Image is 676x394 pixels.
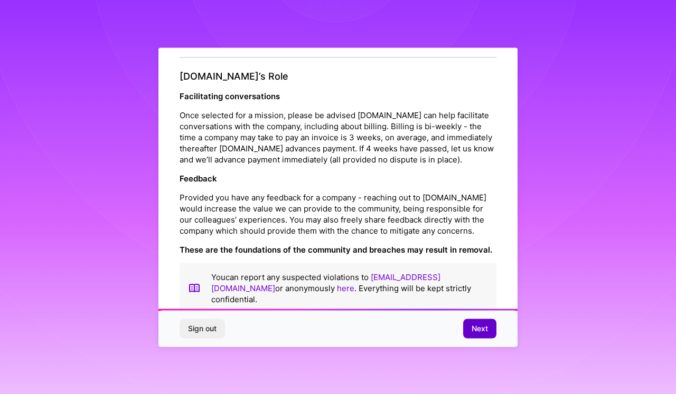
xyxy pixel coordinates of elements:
strong: Feedback [180,173,217,183]
a: [EMAIL_ADDRESS][DOMAIN_NAME] [211,272,440,293]
span: Next [472,323,488,334]
img: book icon [188,271,201,304]
a: here [337,283,354,293]
strong: Facilitating conversations [180,91,280,101]
button: Sign out [180,319,225,338]
p: Provided you have any feedback for a company - reaching out to [DOMAIN_NAME] would increase the v... [180,191,496,236]
h4: [DOMAIN_NAME]’s Role [180,71,496,82]
button: Next [463,319,496,338]
p: Once selected for a mission, please be advised [DOMAIN_NAME] can help facilitate conversations wi... [180,109,496,165]
span: Sign out [188,323,217,334]
strong: These are the foundations of the community and breaches may result in removal. [180,244,492,254]
p: You can report any suspected violations to or anonymously . Everything will be kept strictly conf... [211,271,488,304]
